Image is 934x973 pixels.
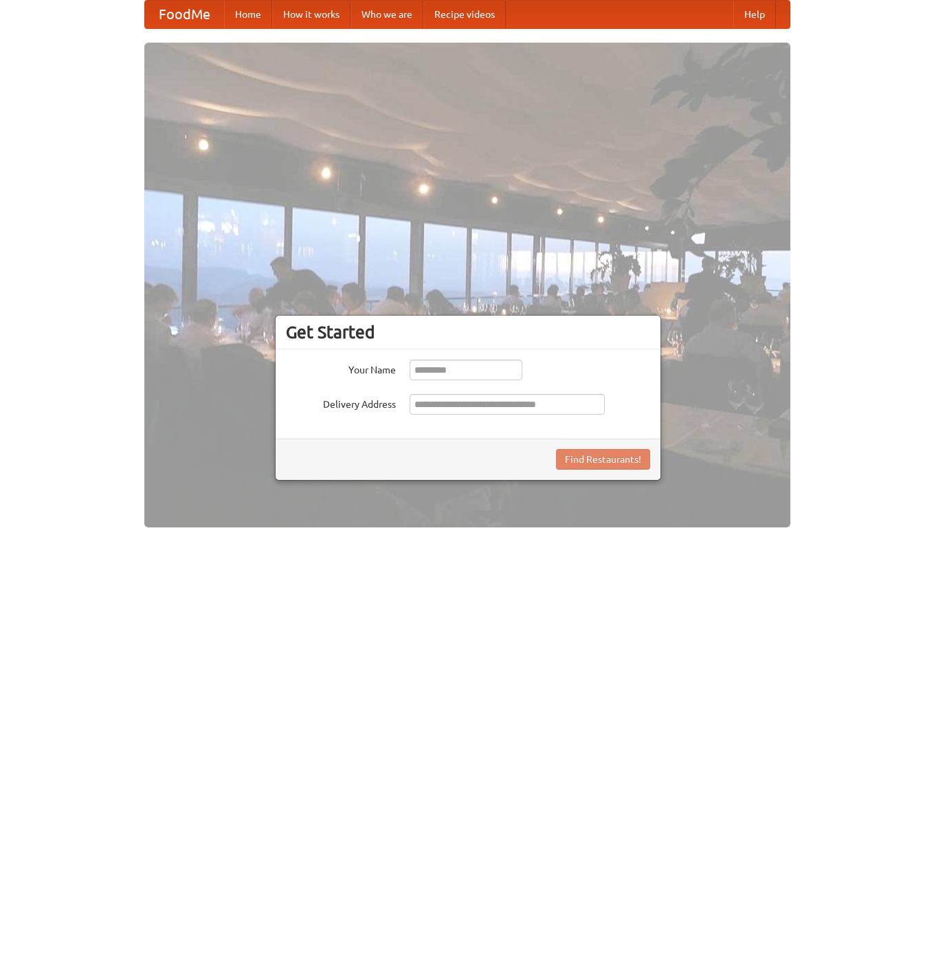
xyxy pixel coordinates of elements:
[286,322,650,342] h3: Get Started
[423,1,506,28] a: Recipe videos
[351,1,423,28] a: Who we are
[145,1,224,28] a: FoodMe
[286,394,396,411] label: Delivery Address
[272,1,351,28] a: How it works
[733,1,776,28] a: Help
[556,449,650,470] button: Find Restaurants!
[286,360,396,377] label: Your Name
[224,1,272,28] a: Home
